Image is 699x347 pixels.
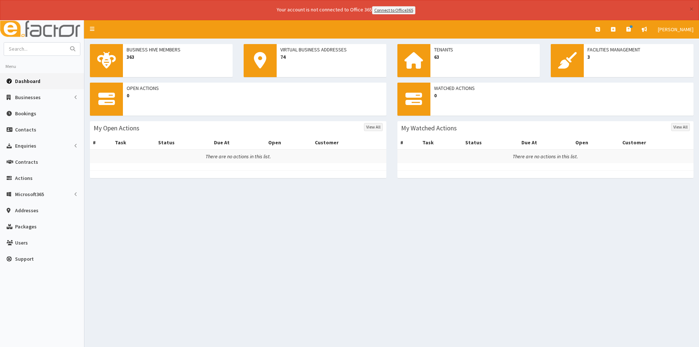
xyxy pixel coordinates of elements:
span: Bookings [15,110,36,117]
span: Facilities Management [587,46,690,53]
th: Due At [211,136,265,149]
span: 0 [434,92,690,99]
span: Support [15,256,34,262]
th: Customer [312,136,386,149]
th: Due At [518,136,573,149]
th: Open [572,136,619,149]
h3: My Open Actions [94,125,139,131]
a: [PERSON_NAME] [652,20,699,39]
th: Task [112,136,155,149]
span: Watched Actions [434,84,690,92]
h3: My Watched Actions [401,125,457,131]
span: [PERSON_NAME] [658,26,693,33]
span: Packages [15,223,37,230]
span: 0 [127,92,383,99]
span: 63 [434,53,536,61]
span: Enquiries [15,142,36,149]
span: Open Actions [127,84,383,92]
th: # [90,136,112,149]
span: Contracts [15,159,38,165]
span: Business Hive Members [127,46,229,53]
span: Addresses [15,207,39,214]
th: Status [462,136,518,149]
span: Users [15,239,28,246]
span: 363 [127,53,229,61]
th: Customer [619,136,694,149]
span: Dashboard [15,78,40,84]
th: Task [419,136,463,149]
div: Your account is not connected to Office 365 [131,6,561,14]
th: # [397,136,419,149]
input: Search... [4,43,66,55]
th: Status [155,136,211,149]
span: Businesses [15,94,41,101]
i: There are no actions in this list. [205,153,271,160]
span: Contacts [15,126,36,133]
span: 74 [280,53,383,61]
span: 3 [587,53,690,61]
a: View All [671,123,690,131]
i: There are no actions in this list. [513,153,578,160]
span: Microsoft365 [15,191,44,198]
span: Actions [15,175,33,181]
a: View All [364,123,383,131]
a: Connect to Office365 [372,6,415,14]
span: Virtual Business Addresses [280,46,383,53]
button: × [689,5,693,13]
span: Tenants [434,46,536,53]
th: Open [265,136,312,149]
